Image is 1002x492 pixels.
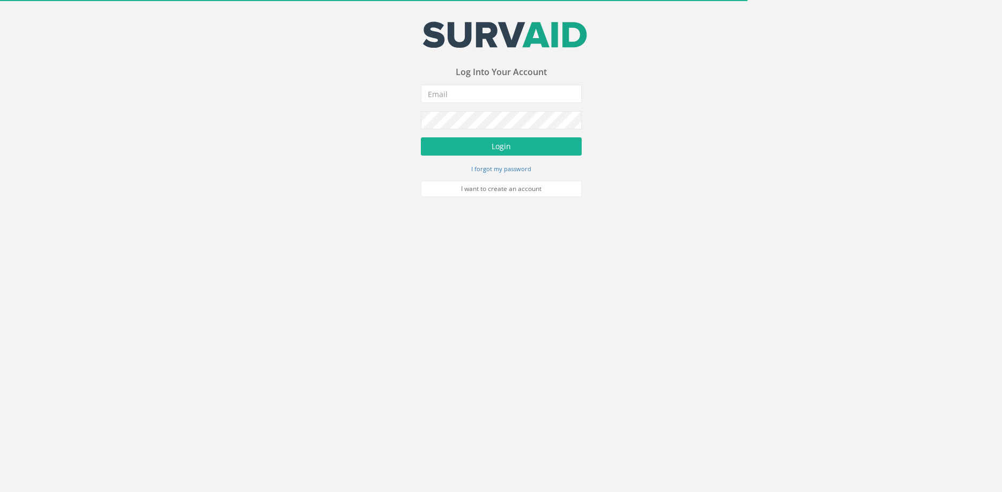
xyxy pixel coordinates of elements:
[421,68,582,77] h3: Log Into Your Account
[421,181,582,197] a: I want to create an account
[421,137,582,156] button: Login
[471,165,531,173] small: I forgot my password
[471,164,531,173] a: I forgot my password
[421,85,582,103] input: Email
